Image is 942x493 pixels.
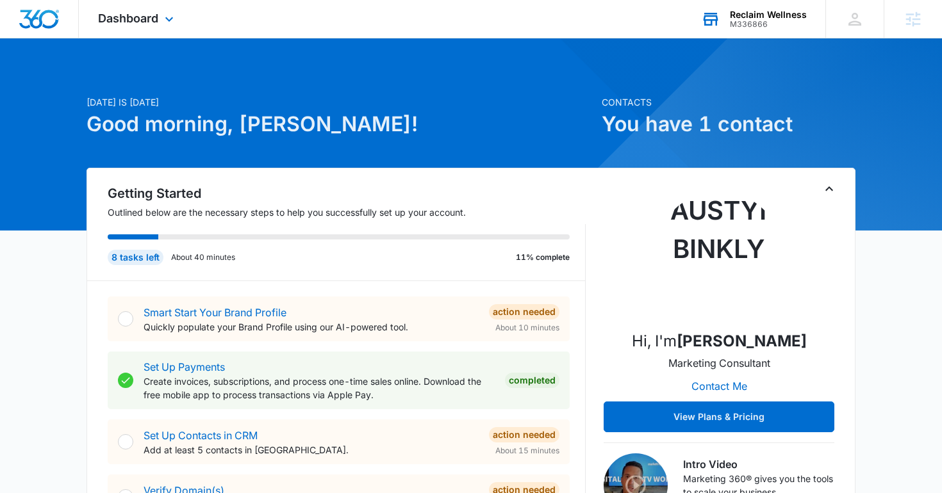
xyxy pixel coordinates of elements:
p: About 40 minutes [171,252,235,263]
button: Toggle Collapse [822,181,837,197]
div: Action Needed [489,427,559,442]
p: 11% complete [516,252,570,263]
h2: Getting Started [108,184,586,203]
p: Add at least 5 contacts in [GEOGRAPHIC_DATA]. [144,443,479,457]
div: Action Needed [489,304,559,319]
h1: Good morning, [PERSON_NAME]! [87,109,594,140]
img: Austyn Binkly [655,191,783,319]
p: [DATE] is [DATE] [87,95,594,109]
button: View Plans & Pricing [604,401,834,432]
a: Set Up Contacts in CRM [144,429,258,442]
div: account id [730,20,807,29]
p: Quickly populate your Brand Profile using our AI-powered tool. [144,320,479,334]
div: 8 tasks left [108,250,163,265]
p: Outlined below are the necessary steps to help you successfully set up your account. [108,206,586,219]
p: Contacts [602,95,855,109]
span: About 15 minutes [495,445,559,457]
a: Set Up Payments [144,360,225,373]
h1: You have 1 contact [602,109,855,140]
p: Marketing Consultant [668,355,770,371]
div: account name [730,10,807,20]
span: About 10 minutes [495,322,559,334]
div: Completed [505,373,559,388]
p: Create invoices, subscriptions, and process one-time sales online. Download the free mobile app t... [144,375,495,401]
strong: [PERSON_NAME] [677,332,807,350]
span: Dashboard [98,12,158,25]
button: Contact Me [679,371,760,401]
h3: Intro Video [683,457,834,472]
a: Smart Start Your Brand Profile [144,306,286,319]
p: Hi, I'm [632,330,807,353]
